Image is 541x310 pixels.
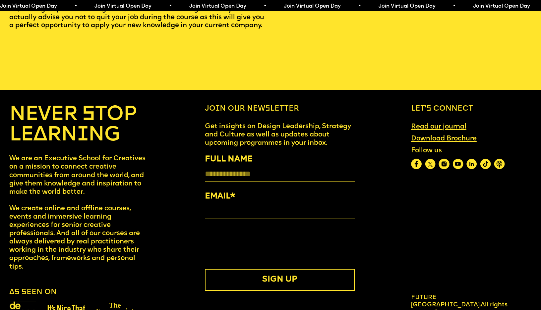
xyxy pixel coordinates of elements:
p: We are an Executive School for Creatives on a mission to connect creative communities from around... [9,155,148,271]
h6: As seen on [9,288,57,297]
iframe: reCAPTCHA [205,232,306,258]
label: EMAIL [205,190,355,203]
span: • [452,4,455,9]
span: • [74,4,77,9]
span: • [168,4,171,9]
span: • [263,4,266,9]
label: FULL NAME [205,153,355,166]
a: Download Brochure [407,131,481,147]
a: Read our journal [407,119,470,135]
h6: Join our newsletter [205,105,355,114]
span: Future [GEOGRAPHIC_DATA]. [411,294,481,308]
div: Follow us [411,147,505,155]
p: Get insights on Design Leadership, Strategy and Culture as well as updates about upcoming program... [205,123,355,147]
span: • [357,4,360,9]
h4: NEVER STOP LEARNING [9,105,148,146]
h6: Let’s connect [411,105,532,114]
button: SIGN UP [205,269,355,290]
